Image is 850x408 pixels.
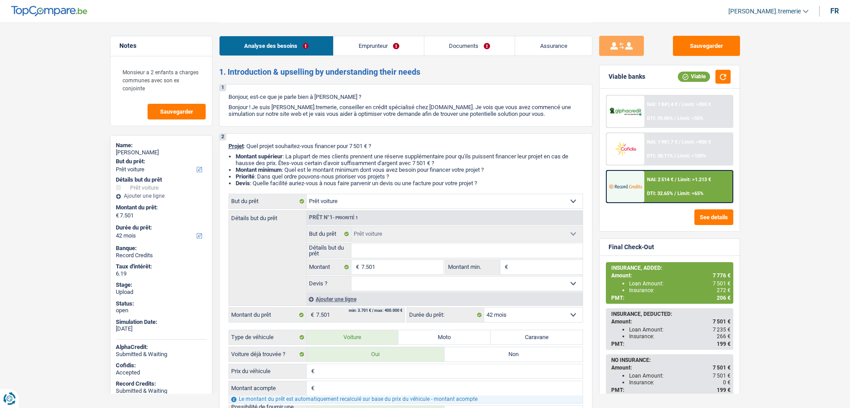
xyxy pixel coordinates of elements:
[677,191,703,196] span: Limit: <65%
[717,287,731,293] span: 272 €
[611,341,731,347] div: PMT:
[673,36,740,56] button: Sauvegarder
[491,330,583,344] label: Caravane
[629,287,731,293] div: Insurance:
[647,177,673,183] span: NAI: 2 514 €
[116,325,207,332] div: [DATE]
[333,215,358,220] span: - Priorité 1
[678,177,711,183] span: Limit: >1.213 €
[116,149,207,156] div: [PERSON_NAME]
[682,139,711,145] span: Limit: >800 €
[116,252,207,259] div: Record Credits
[647,115,673,121] span: DTI: 39.86%
[629,280,731,287] div: Loan Amount:
[679,102,681,107] span: /
[116,289,207,296] div: Upload
[674,115,676,121] span: /
[678,72,710,81] div: Viable
[116,369,207,376] div: Accepted
[515,36,592,55] a: Assurance
[306,293,583,306] div: Ajouter une ligne
[116,319,207,326] div: Simulation Date:
[228,93,583,100] p: Bonjour, est-ce que je parle bien à [PERSON_NAME] ?
[674,153,676,159] span: /
[713,272,731,279] span: 7 776 €
[647,191,673,196] span: DTI: 32.65%
[677,153,706,159] span: Limit: <100%
[307,227,352,241] label: But du prêt
[160,109,193,115] span: Sauvegarder
[119,42,203,50] h5: Notes
[116,212,119,219] span: €
[611,365,731,371] div: Amount:
[629,373,731,379] div: Loan Amount:
[228,143,583,149] p: : Quel projet souhaitez-vous financer pour 7 501 € ?
[236,173,254,180] strong: Priorité
[611,387,731,393] div: PMT:
[398,330,491,344] label: Moto
[116,281,207,289] div: Stage:
[229,347,307,361] label: Voiture déjà trouvée ?
[611,311,731,317] div: INSURANCE, DEDUCTED:
[307,381,317,395] span: €
[609,73,645,81] div: Viable banks
[236,153,583,166] li: : La plupart de mes clients prennent une réserve supplémentaire pour qu'ils puissent financer leu...
[229,381,307,395] label: Montant acompte
[407,308,484,322] label: Durée du prêt:
[611,319,731,325] div: Amount:
[728,8,801,15] span: [PERSON_NAME].tremerie
[229,330,307,344] label: Type de véhicule
[307,330,399,344] label: Voiture
[717,333,731,340] span: 266 €
[674,191,676,196] span: /
[307,260,352,274] label: Montant
[229,194,307,208] label: But du prêt
[611,265,731,271] div: INSURANCE, ADDED:
[307,276,352,291] label: Devis ?
[228,143,244,149] span: Projet
[116,307,207,314] div: open
[116,380,207,387] div: Record Credits:
[677,115,703,121] span: Limit: <50%
[229,395,583,403] div: Le montant du prêt est automatiquement recalculé sur base du prix du véhicule - montant acompte
[334,36,424,55] a: Emprunteur
[116,300,207,307] div: Status:
[148,104,206,119] button: Sauvegarder
[446,260,500,274] label: Montant min.
[116,387,207,395] div: Submitted & Waiting
[229,308,306,322] label: Montant du prêt
[647,102,677,107] span: NAI: 1 841,4 €
[236,166,583,173] li: : Quel est le montant minimum dont vous avez besoin pour financer votre projet ?
[611,357,731,363] div: NO INSURANCE:
[694,209,733,225] button: See details
[721,4,808,19] a: [PERSON_NAME].tremerie
[228,104,583,117] p: Bonjour ! Je suis [PERSON_NAME].tremerie, conseiller en crédit spécialisé chez [DOMAIN_NAME]. Je ...
[116,176,207,183] div: Détails but du prêt
[116,263,207,270] div: Taux d'intérêt:
[713,373,731,379] span: 7 501 €
[116,224,205,231] label: Durée du prêt:
[647,139,677,145] span: NAI: 1 981,7 €
[717,341,731,347] span: 199 €
[349,309,402,313] div: min: 3.701 € / max: 400.000 €
[236,173,583,180] li: : Dans quel ordre pouvons-nous prioriser vos projets ?
[306,308,316,322] span: €
[116,270,207,277] div: 6.19
[717,295,731,301] span: 206 €
[609,140,642,157] img: Cofidis
[307,364,317,378] span: €
[116,362,207,369] div: Cofidis:
[236,166,282,173] strong: Montant minimum
[682,102,711,107] span: Limit: >850 €
[629,327,731,333] div: Loan Amount:
[236,180,250,187] span: Devis
[609,243,654,251] div: Final Check-Out
[116,351,207,358] div: Submitted & Waiting
[307,347,445,361] label: Oui
[444,347,583,361] label: Non
[220,85,226,91] div: 1
[611,272,731,279] div: Amount:
[307,243,352,258] label: Détails but du prêt
[717,387,731,393] span: 199 €
[229,211,306,221] label: Détails but du prêt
